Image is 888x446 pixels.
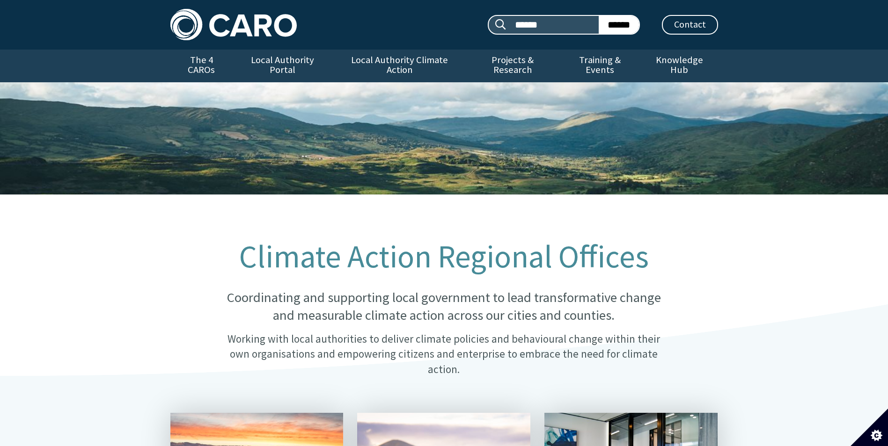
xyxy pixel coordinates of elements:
button: Set cookie preferences [851,409,888,446]
a: Projects & Research [466,50,559,82]
a: Training & Events [559,50,641,82]
h1: Climate Action Regional Offices [217,239,671,274]
img: Caro logo [170,9,297,40]
a: Knowledge Hub [641,50,718,82]
a: Local Authority Portal [233,50,333,82]
a: Local Authority Climate Action [333,50,466,82]
p: Coordinating and supporting local government to lead transformative change and measurable climate... [217,289,671,324]
a: The 4 CAROs [170,50,233,82]
a: Contact [662,15,718,35]
p: Working with local authorities to deliver climate policies and behavioural change within their ow... [217,331,671,377]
